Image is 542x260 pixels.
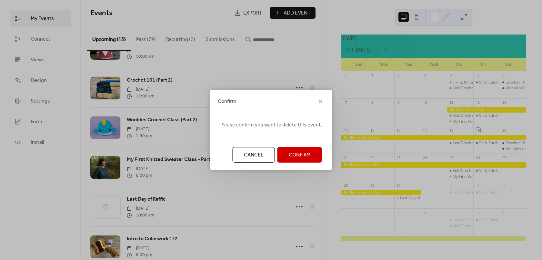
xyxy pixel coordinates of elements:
span: Confirm [218,98,236,105]
button: Cancel [233,147,275,163]
button: Confirm [277,147,322,163]
span: Confirm [289,151,311,159]
span: Please confirm you want to delete this event. [220,121,322,129]
span: Cancel [244,151,264,159]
